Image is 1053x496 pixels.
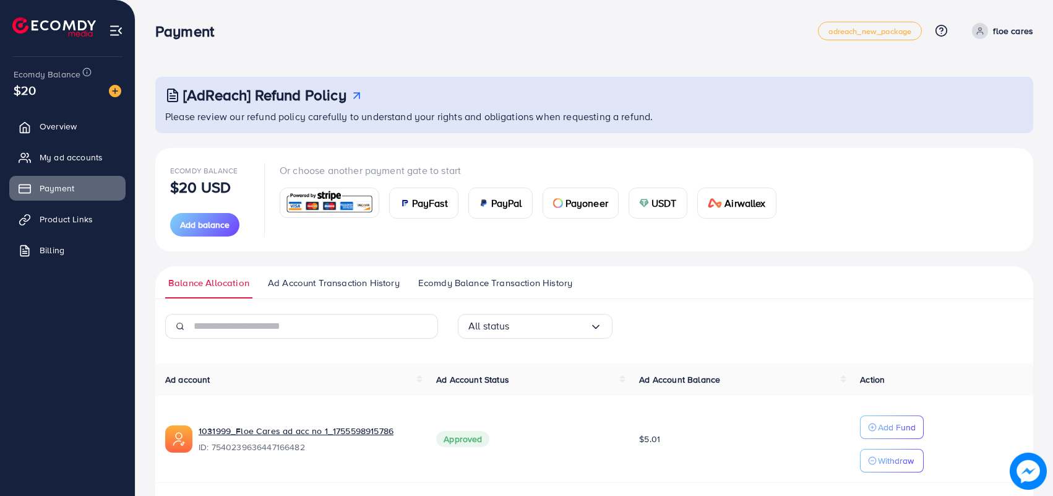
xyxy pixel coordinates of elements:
a: Product Links [9,207,126,232]
span: $20 [14,81,36,99]
img: image [109,85,121,97]
a: floe cares [967,23,1033,39]
a: cardPayPal [468,188,533,219]
p: Or choose another payment gate to start [280,163,786,178]
img: image [1011,454,1046,489]
span: Overview [40,120,77,133]
a: cardUSDT [629,188,687,219]
span: Payment [40,182,74,194]
span: Ecomdy Balance [14,68,80,80]
p: Please review our refund policy carefully to understand your rights and obligations when requesti... [165,109,1026,124]
a: Payment [9,176,126,201]
span: adreach_new_package [828,27,911,35]
button: Withdraw [860,449,924,472]
img: card [708,198,723,208]
p: Withdraw [878,453,914,468]
button: Add Fund [860,416,924,439]
img: card [639,198,649,208]
span: Ad account [165,373,210,386]
a: cardAirwallex [697,188,776,219]
a: cardPayoneer [543,188,619,219]
img: ic-ads-acc.e4c84228.svg [165,425,192,453]
img: card [284,189,375,216]
h3: Payment [155,22,224,40]
span: PayPal [491,196,522,211]
span: Ad Account Status [436,373,509,386]
a: 1031999_Floe Cares ad acc no 1_1755598915786 [199,425,416,437]
a: Overview [9,114,126,139]
a: cardPayFast [389,188,458,219]
img: logo [12,17,96,37]
span: Payoneer [565,196,608,211]
span: All status [468,316,510,336]
p: Add Fund [878,420,916,435]
span: USDT [651,196,677,211]
span: Billing [40,244,64,256]
img: menu [109,24,123,38]
img: card [553,198,563,208]
input: Search for option [510,316,590,336]
div: Search for option [458,314,612,339]
a: adreach_new_package [818,22,922,40]
span: Airwallex [724,196,765,211]
a: card [280,188,379,218]
span: Product Links [40,213,93,225]
a: Billing [9,238,126,263]
h3: [AdReach] Refund Policy [183,86,346,104]
span: PayFast [412,196,448,211]
span: Ad Account Balance [639,373,720,386]
span: $5.01 [639,433,660,445]
span: Ad Account Transaction History [268,276,400,290]
span: Ecomdy Balance Transaction History [418,276,572,290]
p: $20 USD [170,180,231,194]
span: ID: 7540239636447166482 [199,441,416,453]
span: Balance Allocation [168,276,249,290]
a: My ad accounts [9,145,126,170]
span: Ecomdy Balance [170,165,238,176]
img: card [479,198,489,208]
button: Add balance [170,213,239,237]
span: Action [860,373,885,386]
span: Add balance [180,219,230,231]
img: card [400,198,410,208]
p: floe cares [993,24,1033,38]
div: <span class='underline'>1031999_Floe Cares ad acc no 1_1755598915786</span></br>7540239636447166482 [199,425,416,453]
span: Approved [436,431,489,447]
span: My ad accounts [40,151,103,163]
